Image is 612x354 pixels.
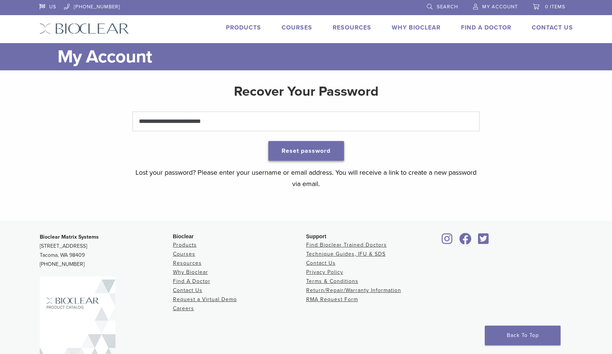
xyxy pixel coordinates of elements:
a: Request a Virtual Demo [173,296,237,303]
a: Contact Us [532,24,573,31]
a: Courses [173,251,195,257]
a: Find A Doctor [461,24,511,31]
a: Contact Us [173,287,202,293]
a: Technique Guides, IFU & SDS [306,251,386,257]
a: Privacy Policy [306,269,343,275]
span: Support [306,233,327,239]
a: Back To Top [485,326,561,345]
a: RMA Request Form [306,296,358,303]
a: Terms & Conditions [306,278,358,284]
span: My Account [482,4,518,10]
a: Return/Repair/Warranty Information [306,287,401,293]
img: Bioclear [39,23,129,34]
a: Careers [173,305,194,312]
a: Resources [173,260,202,266]
a: Find Bioclear Trained Doctors [306,242,387,248]
h2: Recover Your Password [132,82,480,101]
span: Bioclear [173,233,194,239]
a: Products [226,24,261,31]
a: Bioclear [439,238,455,245]
strong: Bioclear Matrix Systems [40,234,99,240]
h1: My Account [58,43,573,70]
p: [STREET_ADDRESS] Tacoma, WA 98409 [PHONE_NUMBER] [40,233,173,269]
p: Lost your password? Please enter your username or email address. You will receive a link to creat... [132,167,480,189]
span: 0 items [545,4,565,10]
a: Bioclear [476,238,492,245]
a: Contact Us [306,260,336,266]
button: Reset password [268,141,344,161]
a: Bioclear [457,238,474,245]
a: Why Bioclear [173,269,208,275]
span: Search [437,4,458,10]
a: Resources [333,24,371,31]
a: Find A Doctor [173,278,210,284]
a: Products [173,242,197,248]
a: Courses [282,24,312,31]
a: Why Bioclear [392,24,441,31]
